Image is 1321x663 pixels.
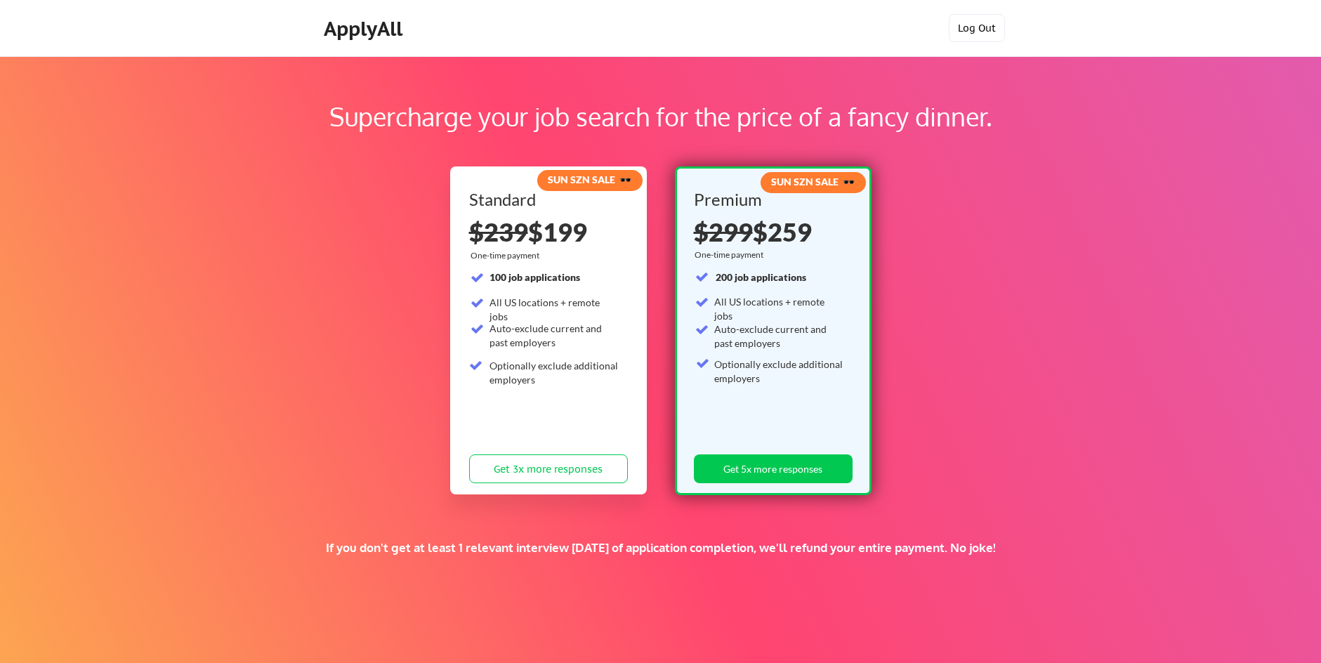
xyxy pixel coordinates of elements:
strong: 100 job applications [489,271,580,283]
div: If you don't get at least 1 relevant interview [DATE] of application completion, we'll refund you... [244,540,1077,556]
div: One-time payment [471,250,544,261]
strong: SUN SZN SALE 🕶️ [771,176,855,188]
div: Supercharge your job search for the price of a fancy dinner. [90,98,1231,136]
s: $299 [694,216,753,247]
button: Get 5x more responses [694,454,853,483]
div: $199 [469,219,628,244]
button: Get 3x more responses [469,454,628,483]
div: Premium [694,191,848,208]
div: Auto-exclude current and past employers [714,322,844,350]
div: One-time payment [695,249,768,261]
div: Standard [469,191,623,208]
strong: 200 job applications [716,271,806,283]
div: ApplyAll [324,17,407,41]
div: Optionally exclude additional employers [714,357,844,385]
div: All US locations + remote jobs [489,296,619,323]
button: Log Out [949,14,1005,42]
s: $239 [469,216,528,247]
strong: SUN SZN SALE 🕶️ [548,173,631,185]
div: All US locations + remote jobs [714,295,844,322]
div: $259 [694,219,848,244]
div: Auto-exclude current and past employers [489,322,619,349]
div: Optionally exclude additional employers [489,359,619,386]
